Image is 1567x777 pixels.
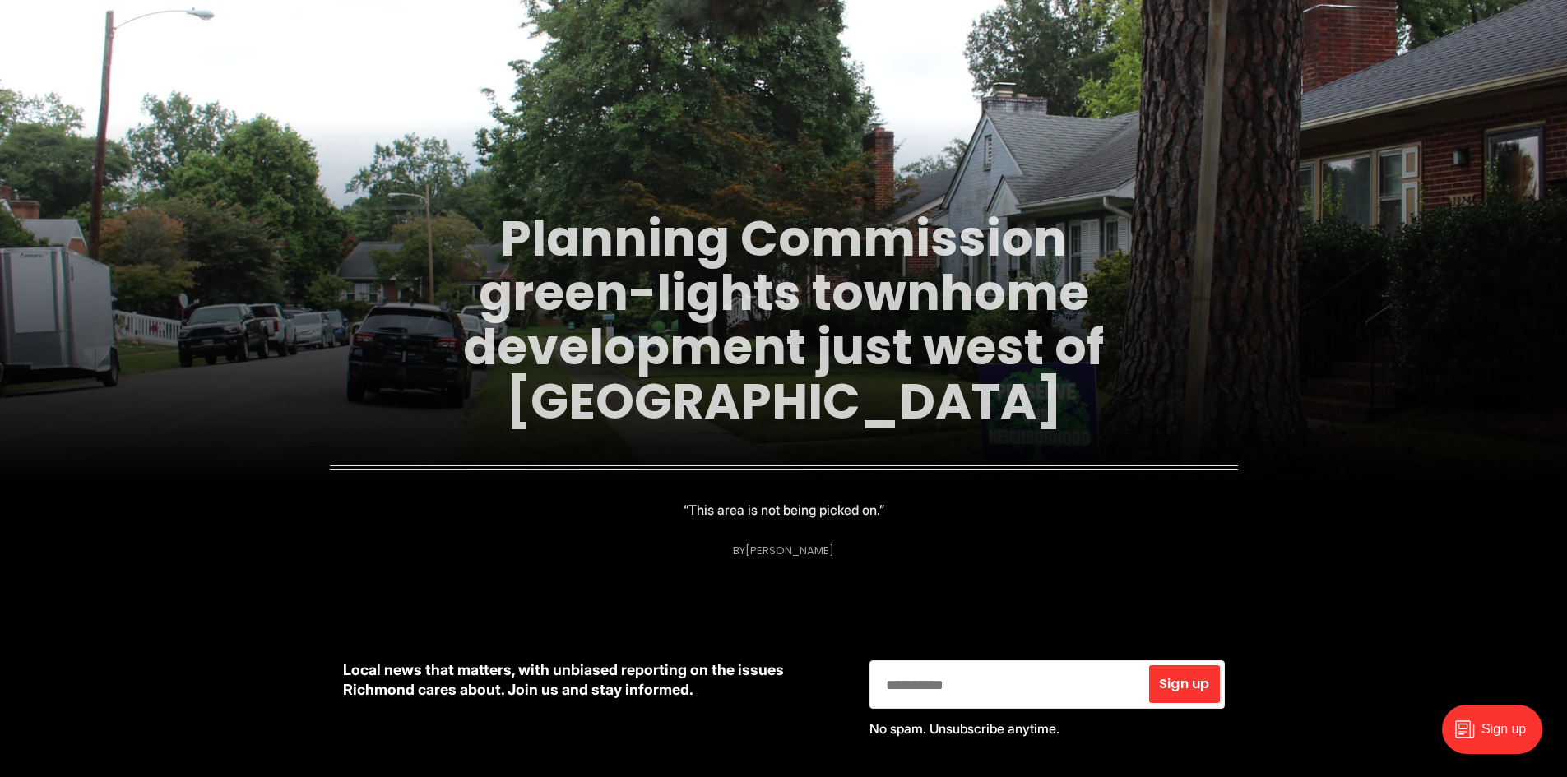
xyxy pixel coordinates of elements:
p: Local news that matters, with unbiased reporting on the issues Richmond cares about. Join us and ... [343,660,843,700]
a: Planning Commission green-lights townhome development just west of [GEOGRAPHIC_DATA] [463,204,1104,436]
span: Sign up [1159,678,1209,691]
span: No spam. Unsubscribe anytime. [869,720,1059,737]
a: [PERSON_NAME] [745,543,834,558]
iframe: portal-trigger [1428,696,1567,777]
div: By [733,544,834,557]
p: “This area is not being picked on.” [684,498,884,521]
button: Sign up [1149,665,1219,703]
